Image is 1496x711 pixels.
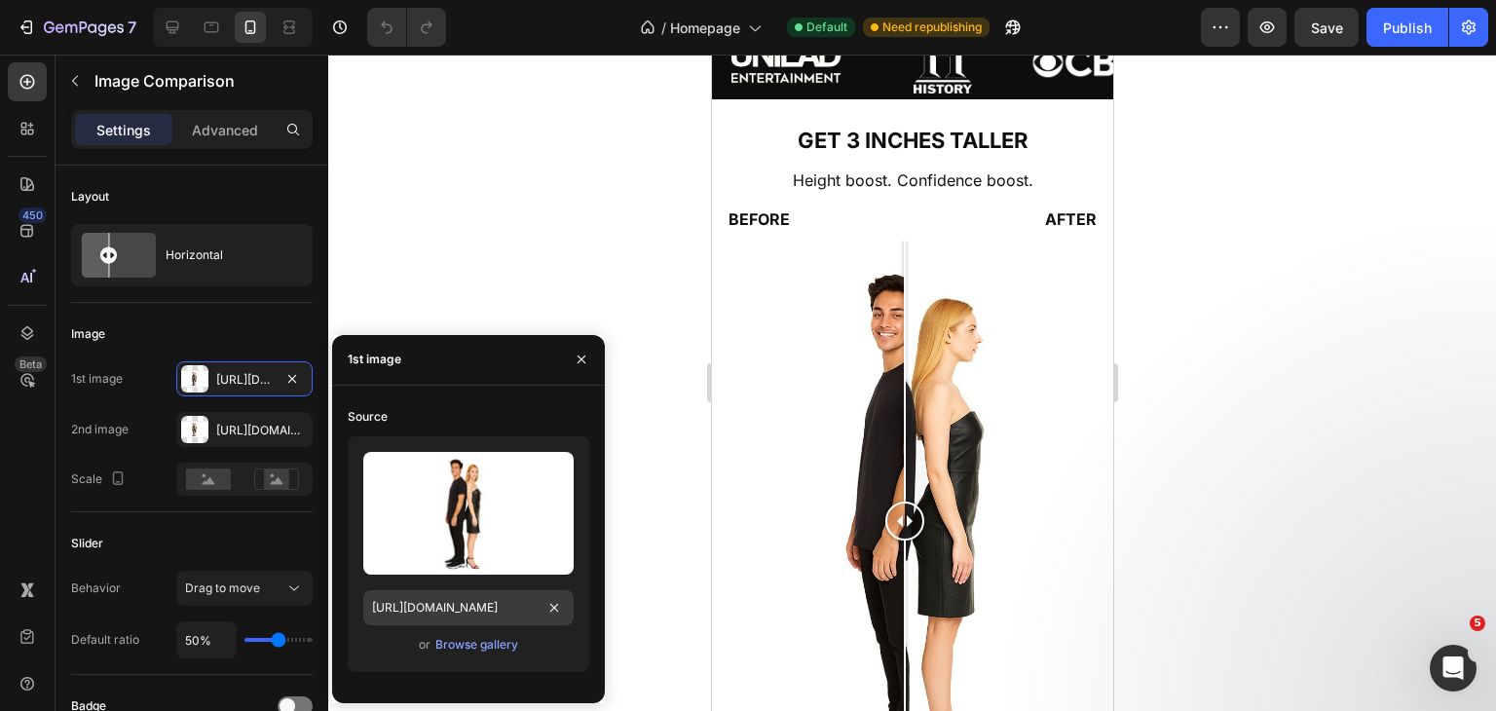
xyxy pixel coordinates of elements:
h2: BEFORE [15,151,201,178]
p: Advanced [192,120,258,140]
h2: AFTER [201,151,387,178]
iframe: Intercom live chat [1430,645,1477,692]
span: Homepage [670,18,740,38]
p: 7 [128,16,136,39]
div: Browse gallery [435,636,518,654]
span: / [661,18,666,38]
button: Drag to move [176,571,313,606]
button: Save [1294,8,1359,47]
p: Settings [96,120,151,140]
h2: Get 3 inches taller [15,68,387,104]
span: Drag to move [185,580,260,595]
span: or [419,633,430,656]
button: 7 [8,8,145,47]
p: Height boost. Confidence boost. [17,114,385,137]
div: Source [348,408,388,426]
div: 1st image [71,370,123,388]
button: Browse gallery [434,635,519,655]
div: [URL][DOMAIN_NAME] [216,371,273,389]
div: Scale [71,467,130,493]
div: Undo/Redo [367,8,446,47]
div: 1st image [348,351,401,368]
iframe: Design area [712,55,1113,711]
div: Slider [71,535,103,552]
div: Layout [71,188,109,206]
div: Default ratio [71,631,139,649]
div: 450 [19,207,47,223]
div: [URL][DOMAIN_NAME] [216,422,308,439]
span: 5 [1470,616,1485,631]
input: https://example.com/image.jpg [363,590,574,625]
div: Image [71,325,105,343]
div: 2nd image [71,421,129,438]
span: Need republishing [882,19,982,36]
p: Image Comparison [94,69,305,93]
div: Publish [1383,18,1432,38]
span: Save [1311,19,1343,36]
input: Auto [177,622,236,657]
div: Behavior [71,580,121,597]
img: preview-image [363,452,574,575]
button: Publish [1366,8,1448,47]
div: Beta [15,356,47,372]
div: Horizontal [166,233,284,278]
span: Default [806,19,847,36]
